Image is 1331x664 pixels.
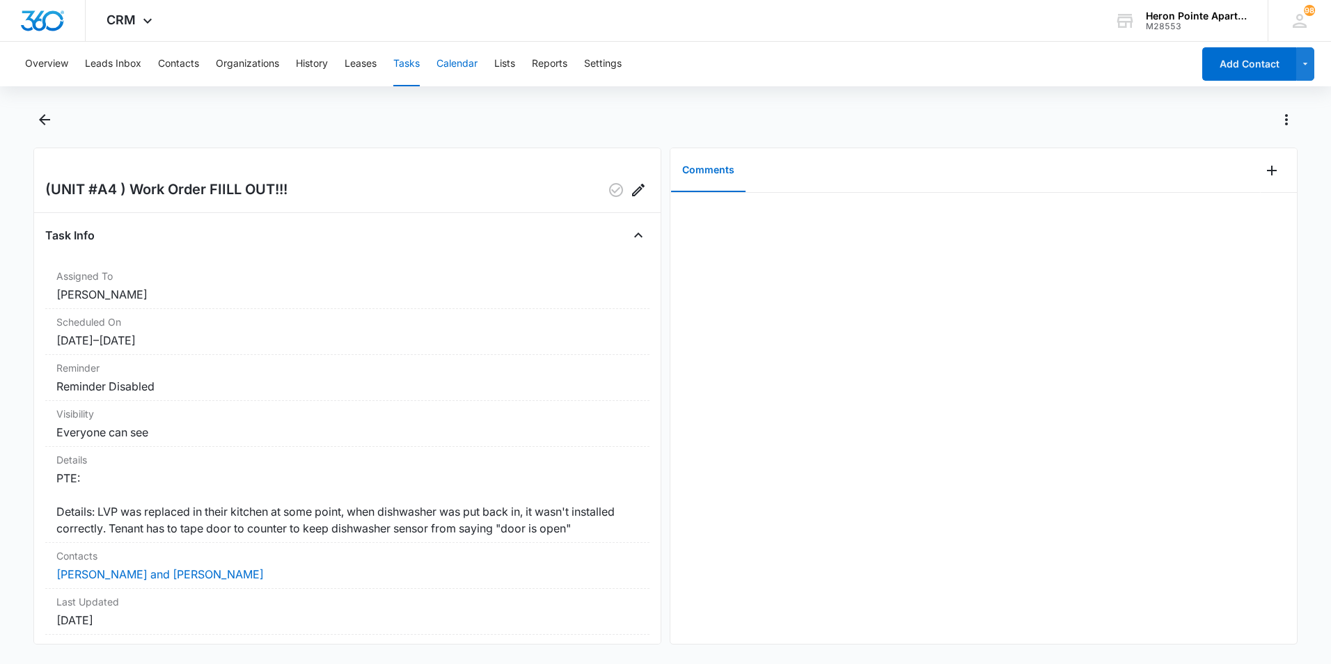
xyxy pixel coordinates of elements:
[1261,159,1283,182] button: Add Comment
[56,594,638,609] dt: Last Updated
[627,179,649,201] button: Edit
[1146,22,1247,31] div: account id
[56,548,638,563] dt: Contacts
[345,42,377,86] button: Leases
[56,315,638,329] dt: Scheduled On
[56,612,638,629] dd: [DATE]
[56,424,638,441] dd: Everyone can see
[627,224,649,246] button: Close
[436,42,478,86] button: Calendar
[158,42,199,86] button: Contacts
[1304,5,1315,16] span: 98
[25,42,68,86] button: Overview
[56,332,638,349] dd: [DATE] – [DATE]
[56,452,638,467] dt: Details
[45,263,649,309] div: Assigned To[PERSON_NAME]
[45,355,649,401] div: ReminderReminder Disabled
[107,13,136,27] span: CRM
[45,447,649,543] div: DetailsPTE: Details: LVP was replaced in their kitchen at some point, when dishwasher was put bac...
[1146,10,1247,22] div: account name
[1202,47,1296,81] button: Add Contact
[56,470,638,537] dd: PTE: Details: LVP was replaced in their kitchen at some point, when dishwasher was put back in, i...
[584,42,622,86] button: Settings
[494,42,515,86] button: Lists
[56,361,638,375] dt: Reminder
[296,42,328,86] button: History
[56,567,264,581] a: [PERSON_NAME] and [PERSON_NAME]
[56,378,638,395] dd: Reminder Disabled
[45,227,95,244] h4: Task Info
[45,543,649,589] div: Contacts[PERSON_NAME] and [PERSON_NAME]
[33,109,55,131] button: Back
[671,149,746,192] button: Comments
[56,286,638,303] dd: [PERSON_NAME]
[45,589,649,635] div: Last Updated[DATE]
[1275,109,1298,131] button: Actions
[393,42,420,86] button: Tasks
[216,42,279,86] button: Organizations
[45,179,288,201] h2: (UNIT #A4 ) Work Order FIILL OUT!!!
[532,42,567,86] button: Reports
[1304,5,1315,16] div: notifications count
[56,269,638,283] dt: Assigned To
[45,309,649,355] div: Scheduled On[DATE]–[DATE]
[56,640,638,655] dt: Created On
[56,406,638,421] dt: Visibility
[45,401,649,447] div: VisibilityEveryone can see
[85,42,141,86] button: Leads Inbox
